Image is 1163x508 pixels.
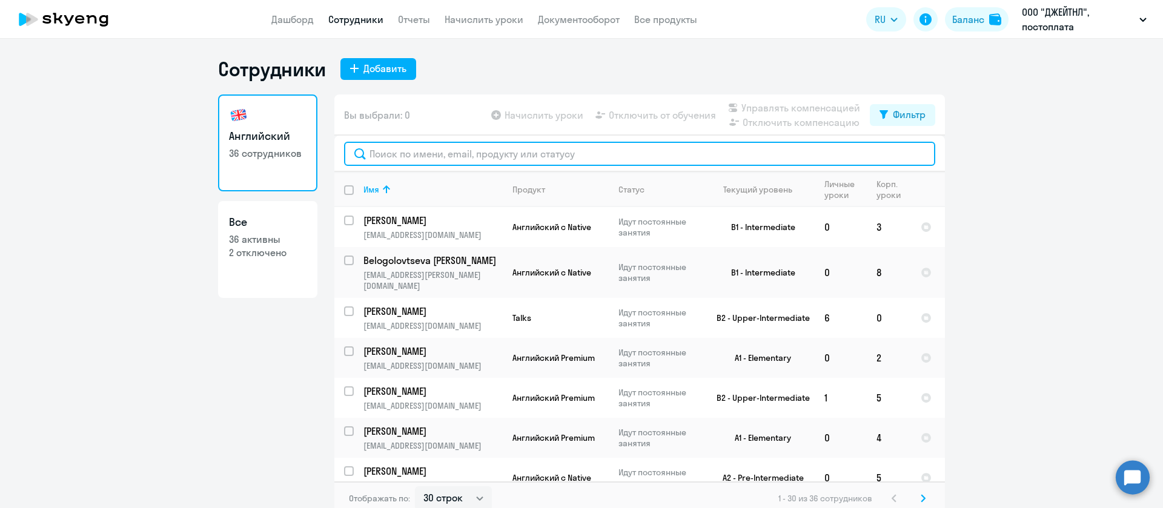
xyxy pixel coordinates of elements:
[363,400,502,411] p: [EMAIL_ADDRESS][DOMAIN_NAME]
[363,305,500,318] p: [PERSON_NAME]
[952,12,984,27] div: Баланс
[723,184,792,195] div: Текущий уровень
[702,378,815,418] td: B2 - Upper-Intermediate
[229,233,306,246] p: 36 активны
[363,61,406,76] div: Добавить
[229,147,306,160] p: 36 сотрудников
[618,467,701,489] p: Идут постоянные занятия
[989,13,1001,25] img: balance
[344,142,935,166] input: Поиск по имени, email, продукту или статусу
[229,105,248,125] img: english
[866,7,906,31] button: RU
[512,267,591,278] span: Английский с Native
[815,298,867,338] td: 6
[340,58,416,80] button: Добавить
[824,179,858,200] div: Личные уроки
[867,298,911,338] td: 0
[271,13,314,25] a: Дашборд
[824,179,866,200] div: Личные уроки
[363,360,502,371] p: [EMAIL_ADDRESS][DOMAIN_NAME]
[945,7,1009,31] button: Балансbalance
[702,247,815,298] td: B1 - Intermediate
[512,184,608,195] div: Продукт
[893,107,926,122] div: Фильтр
[875,12,886,27] span: RU
[702,458,815,498] td: A2 - Pre-Intermediate
[867,458,911,498] td: 5
[618,184,644,195] div: Статус
[363,254,500,267] p: Belogolovtseva [PERSON_NAME]
[867,418,911,458] td: 4
[363,269,502,291] p: [EMAIL_ADDRESS][PERSON_NAME][DOMAIN_NAME]
[1022,5,1135,34] p: ООО "ДЖЕЙТНЛ", постоплата
[867,338,911,378] td: 2
[363,464,502,478] a: [PERSON_NAME]
[702,207,815,247] td: B1 - Intermediate
[229,128,306,144] h3: Английский
[363,229,502,240] p: [EMAIL_ADDRESS][DOMAIN_NAME]
[815,338,867,378] td: 0
[344,108,410,122] span: Вы выбрали: 0
[398,13,430,25] a: Отчеты
[363,345,502,358] a: [PERSON_NAME]
[363,424,500,438] p: [PERSON_NAME]
[815,247,867,298] td: 0
[363,320,502,331] p: [EMAIL_ADDRESS][DOMAIN_NAME]
[815,378,867,418] td: 1
[512,352,595,363] span: Английский Premium
[618,262,701,283] p: Идут постоянные занятия
[512,184,545,195] div: Продукт
[512,432,595,443] span: Английский Premium
[218,57,326,81] h1: Сотрудники
[328,13,383,25] a: Сотрудники
[618,184,701,195] div: Статус
[363,184,379,195] div: Имя
[363,440,502,451] p: [EMAIL_ADDRESS][DOMAIN_NAME]
[867,247,911,298] td: 8
[512,312,531,323] span: Talks
[815,418,867,458] td: 0
[702,418,815,458] td: A1 - Elementary
[702,298,815,338] td: B2 - Upper-Intermediate
[702,338,815,378] td: A1 - Elementary
[815,458,867,498] td: 0
[876,179,910,200] div: Корп. уроки
[538,13,620,25] a: Документооборот
[634,13,697,25] a: Все продукты
[876,179,903,200] div: Корп. уроки
[445,13,523,25] a: Начислить уроки
[778,493,872,504] span: 1 - 30 из 36 сотрудников
[229,246,306,259] p: 2 отключено
[363,384,502,398] a: [PERSON_NAME]
[363,345,500,358] p: [PERSON_NAME]
[363,184,502,195] div: Имя
[712,184,814,195] div: Текущий уровень
[618,347,701,369] p: Идут постоянные занятия
[363,464,500,478] p: [PERSON_NAME]
[1016,5,1153,34] button: ООО "ДЖЕЙТНЛ", постоплата
[363,424,502,438] a: [PERSON_NAME]
[815,207,867,247] td: 0
[618,427,701,449] p: Идут постоянные занятия
[363,305,502,318] a: [PERSON_NAME]
[512,472,591,483] span: Английский с Native
[363,214,500,227] p: [PERSON_NAME]
[512,392,595,403] span: Английский Premium
[512,222,591,233] span: Английский с Native
[618,307,701,329] p: Идут постоянные занятия
[218,201,317,298] a: Все36 активны2 отключено
[229,214,306,230] h3: Все
[867,207,911,247] td: 3
[349,493,410,504] span: Отображать по:
[363,214,502,227] a: [PERSON_NAME]
[867,378,911,418] td: 5
[618,216,701,238] p: Идут постоянные занятия
[363,254,502,267] a: Belogolovtseva [PERSON_NAME]
[218,94,317,191] a: Английский36 сотрудников
[870,104,935,126] button: Фильтр
[363,384,500,398] p: [PERSON_NAME]
[618,387,701,409] p: Идут постоянные занятия
[363,480,502,491] p: [EMAIL_ADDRESS][DOMAIN_NAME]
